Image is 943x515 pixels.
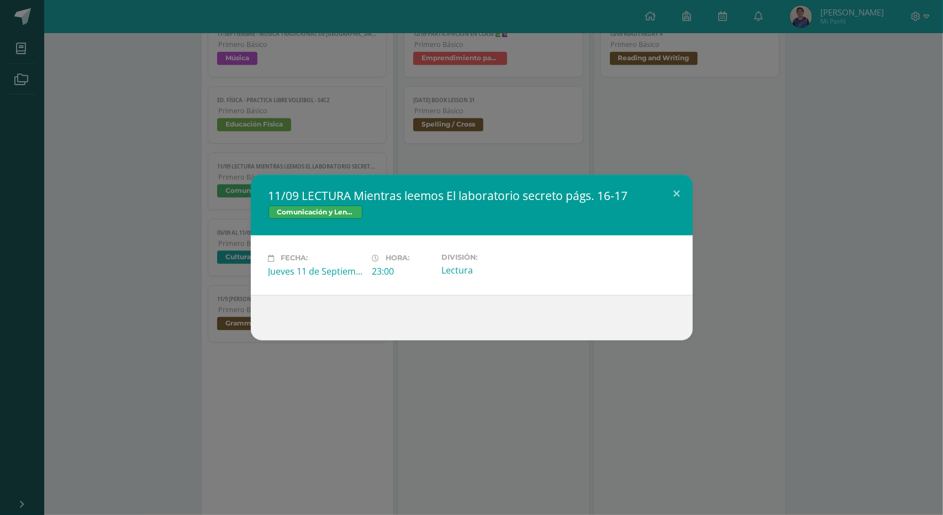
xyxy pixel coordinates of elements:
div: Jueves 11 de Septiembre [268,265,363,277]
button: Close (Esc) [661,175,693,212]
label: División: [441,253,536,261]
span: Comunicación y Lenguaje [268,206,362,219]
h2: 11/09 LECTURA Mientras leemos El laboratorio secreto págs. 16-17 [268,188,675,203]
div: 23:00 [372,265,433,277]
span: Fecha: [281,254,308,262]
span: Hora: [386,254,410,262]
div: Lectura [441,264,536,276]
